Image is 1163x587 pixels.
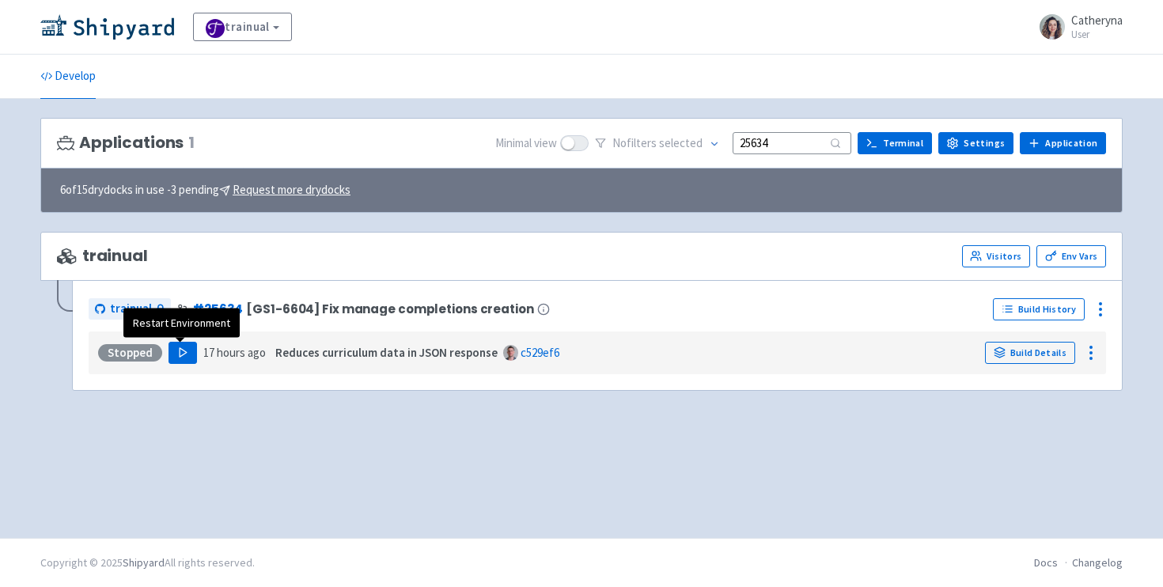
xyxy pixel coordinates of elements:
a: c529ef6 [521,345,559,360]
input: Search... [733,132,851,153]
a: Application [1020,132,1106,154]
span: Minimal view [495,134,557,153]
span: Catheryna [1071,13,1123,28]
a: Settings [938,132,1013,154]
a: trainual [193,13,292,41]
strong: Reduces curriculum data in JSON response [275,345,498,360]
span: trainual [57,247,148,265]
img: Shipyard logo [40,14,174,40]
a: #25634 [192,301,243,317]
div: Copyright © 2025 All rights reserved. [40,555,255,571]
a: trainual [89,298,171,320]
small: User [1071,29,1123,40]
div: Stopped [98,344,162,362]
a: Build History [993,298,1085,320]
span: 1 [188,134,195,152]
a: Docs [1034,555,1058,570]
a: Shipyard [123,555,165,570]
span: No filter s [612,134,703,153]
span: [GS1-6604] Fix manage completions creation [246,302,533,316]
a: Changelog [1072,555,1123,570]
button: Play [169,342,197,364]
h3: Applications [57,134,195,152]
a: Develop [40,55,96,99]
a: Build Details [985,342,1075,364]
a: Env Vars [1036,245,1106,267]
span: selected [659,135,703,150]
span: trainual [110,300,152,318]
a: Visitors [962,245,1030,267]
a: Catheryna User [1030,14,1123,40]
u: Request more drydocks [233,182,350,197]
span: 6 of 15 drydocks in use - 3 pending [60,181,350,199]
time: 17 hours ago [203,345,266,360]
a: Terminal [858,132,932,154]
